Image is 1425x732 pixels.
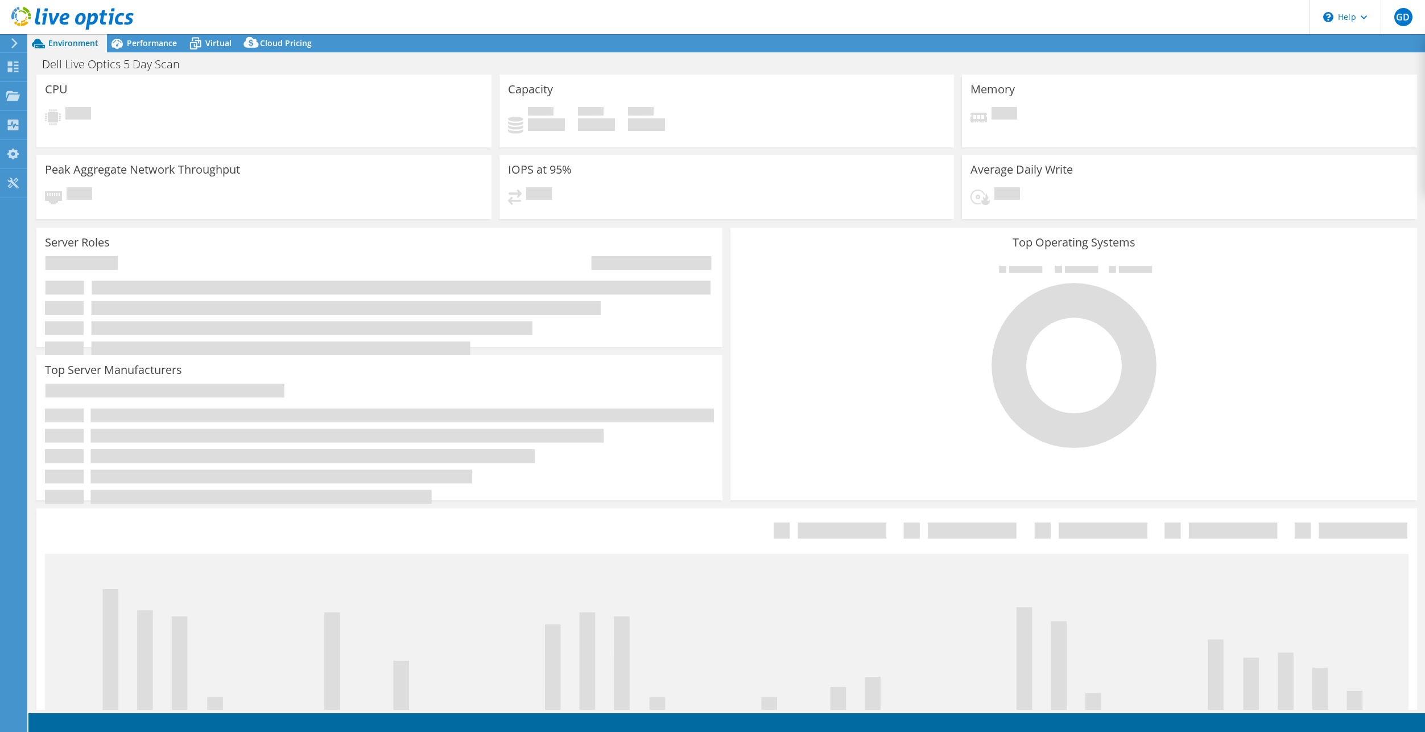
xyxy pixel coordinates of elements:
[628,107,654,118] span: Total
[970,163,1073,176] h3: Average Daily Write
[45,236,110,249] h3: Server Roles
[528,107,554,118] span: Used
[127,38,177,48] span: Performance
[508,83,553,96] h3: Capacity
[67,187,92,203] span: Pending
[1323,12,1333,22] svg: \n
[37,58,197,71] h1: Dell Live Optics 5 Day Scan
[970,83,1015,96] h3: Memory
[994,187,1020,203] span: Pending
[1394,8,1412,26] span: GD
[508,163,572,176] h3: IOPS at 95%
[528,118,565,131] h4: 0 GiB
[65,107,91,122] span: Pending
[260,38,312,48] span: Cloud Pricing
[45,83,68,96] h3: CPU
[526,187,552,203] span: Pending
[739,236,1408,249] h3: Top Operating Systems
[205,38,232,48] span: Virtual
[628,118,665,131] h4: 0 GiB
[45,163,240,176] h3: Peak Aggregate Network Throughput
[45,364,182,376] h3: Top Server Manufacturers
[578,107,604,118] span: Free
[48,38,98,48] span: Environment
[992,107,1017,122] span: Pending
[578,118,615,131] h4: 0 GiB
